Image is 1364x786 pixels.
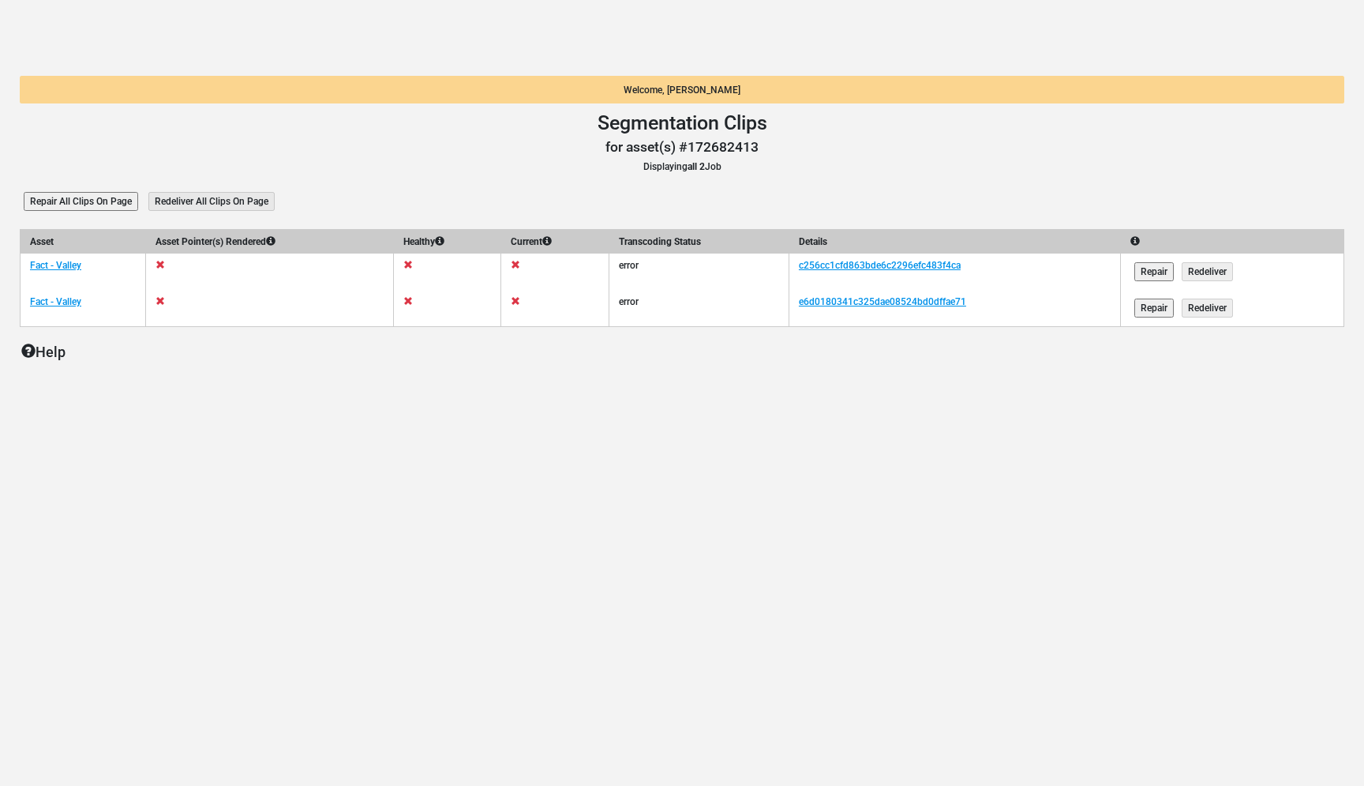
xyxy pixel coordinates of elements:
input: Redeliver [1182,299,1233,318]
header: Displaying Job [20,111,1344,174]
h3: for asset(s) #172682413 [20,139,1344,156]
td: error [609,254,789,290]
a: c256cc1cfd863bde6c2296efc483f4ca [799,260,961,271]
input: Redeliver All Clips On Page [148,192,275,211]
b: all 2 [688,161,705,172]
td: error [609,290,789,327]
th: Asset Pointer(s) Rendered [146,230,393,254]
th: Current [501,230,609,254]
a: Fact - Valley [30,296,81,307]
input: Redeliver [1182,262,1233,281]
p: Help [21,341,1344,363]
div: Welcome, [PERSON_NAME] [20,76,1344,103]
input: Repair All Clips On Page [24,192,138,211]
a: Fact - Valley [30,260,81,271]
h1: Segmentation Clips [20,111,1344,135]
th: Transcoding Status [609,230,789,254]
a: e6d0180341c325dae08524bd0dffae71 [799,296,966,307]
th: Asset [21,230,146,254]
th: Details [789,230,1120,254]
input: Repair [1134,299,1174,318]
input: Repair [1134,262,1174,281]
th: Healthy [393,230,500,254]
